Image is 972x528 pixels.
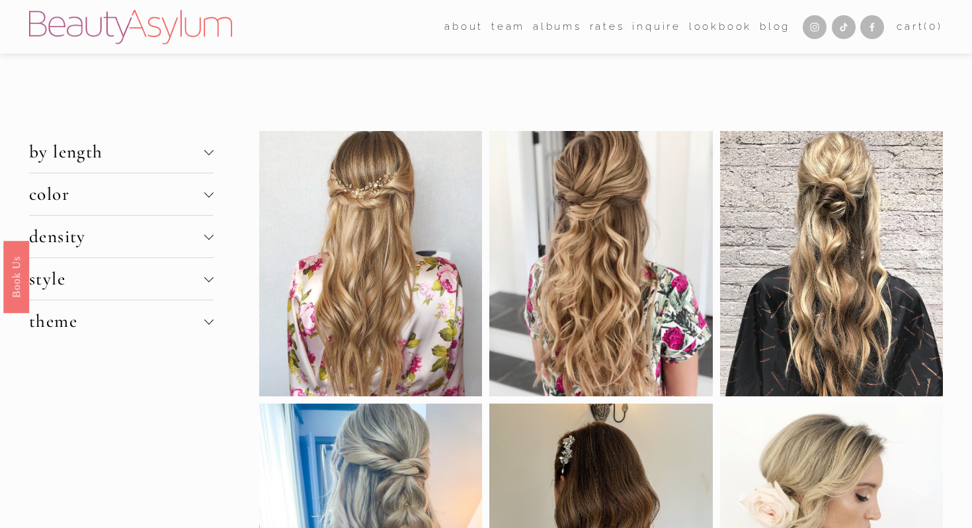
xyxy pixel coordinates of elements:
a: Book Us [3,241,29,313]
a: Inquire [632,17,681,36]
span: team [491,18,525,36]
img: Beauty Asylum | Bridal Hair &amp; Makeup Charlotte &amp; Atlanta [29,10,232,44]
button: theme [29,300,214,342]
span: color [29,183,204,205]
a: 0 items in cart [897,18,943,36]
button: by length [29,131,214,173]
span: about [444,18,483,36]
a: Facebook [860,15,884,39]
a: albums [533,17,582,36]
span: 0 [929,21,938,32]
span: style [29,268,204,290]
a: folder dropdown [491,17,525,36]
a: TikTok [832,15,856,39]
span: theme [29,310,204,332]
button: style [29,258,214,300]
a: Lookbook [689,17,752,36]
a: folder dropdown [444,17,483,36]
a: Rates [590,17,625,36]
a: Blog [760,17,790,36]
span: density [29,226,204,247]
button: color [29,173,214,215]
span: by length [29,141,204,163]
button: density [29,216,214,257]
a: Instagram [803,15,827,39]
span: ( ) [924,21,942,32]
